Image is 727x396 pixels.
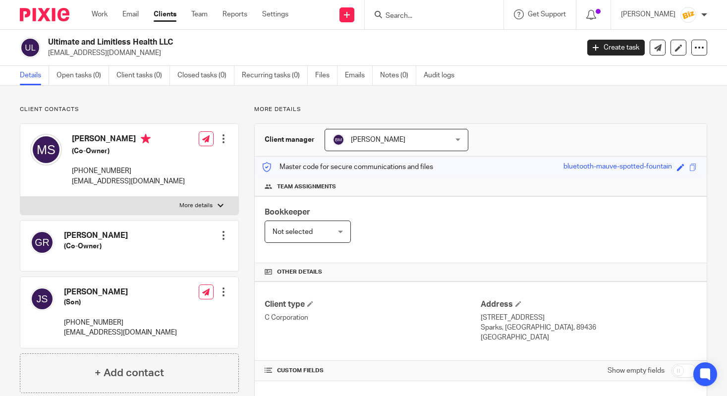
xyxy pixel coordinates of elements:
[242,66,308,85] a: Recurring tasks (0)
[265,299,481,310] h4: Client type
[154,9,176,19] a: Clients
[122,9,139,19] a: Email
[621,9,675,19] p: [PERSON_NAME]
[64,328,177,338] p: [EMAIL_ADDRESS][DOMAIN_NAME]
[64,297,177,307] h5: (Son)
[481,333,697,342] p: [GEOGRAPHIC_DATA]
[333,134,344,146] img: svg%3E
[116,66,170,85] a: Client tasks (0)
[265,313,481,323] p: C Corporation
[563,162,672,173] div: bluetooth-mauve-spotted-fountain
[424,66,462,85] a: Audit logs
[265,135,315,145] h3: Client manager
[265,208,310,216] span: Bookkeeper
[20,106,239,113] p: Client contacts
[20,37,41,58] img: svg%3E
[95,365,164,381] h4: + Add contact
[72,146,185,156] h5: (Co-Owner)
[179,202,213,210] p: More details
[64,287,177,297] h4: [PERSON_NAME]
[385,12,474,21] input: Search
[56,66,109,85] a: Open tasks (0)
[528,11,566,18] span: Get Support
[265,367,481,375] h4: CUSTOM FIELDS
[30,230,54,254] img: svg%3E
[481,299,697,310] h4: Address
[273,228,313,235] span: Not selected
[92,9,108,19] a: Work
[587,40,645,56] a: Create task
[481,323,697,333] p: Sparks, [GEOGRAPHIC_DATA], 89436
[48,37,467,48] h2: Ultimate and Limitless Health LLC
[64,318,177,328] p: [PHONE_NUMBER]
[191,9,208,19] a: Team
[262,9,288,19] a: Settings
[30,134,62,166] img: svg%3E
[608,366,665,376] label: Show empty fields
[481,313,697,323] p: [STREET_ADDRESS]
[262,162,433,172] p: Master code for secure communications and files
[72,166,185,176] p: [PHONE_NUMBER]
[277,268,322,276] span: Other details
[72,176,185,186] p: [EMAIL_ADDRESS][DOMAIN_NAME]
[254,106,707,113] p: More details
[30,287,54,311] img: svg%3E
[380,66,416,85] a: Notes (0)
[64,230,128,241] h4: [PERSON_NAME]
[20,8,69,21] img: Pixie
[345,66,373,85] a: Emails
[351,136,405,143] span: [PERSON_NAME]
[223,9,247,19] a: Reports
[141,134,151,144] i: Primary
[72,134,185,146] h4: [PERSON_NAME]
[48,48,572,58] p: [EMAIL_ADDRESS][DOMAIN_NAME]
[315,66,337,85] a: Files
[64,241,128,251] h5: (Co-Owner)
[277,183,336,191] span: Team assignments
[177,66,234,85] a: Closed tasks (0)
[20,66,49,85] a: Details
[680,7,696,23] img: siteIcon.png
